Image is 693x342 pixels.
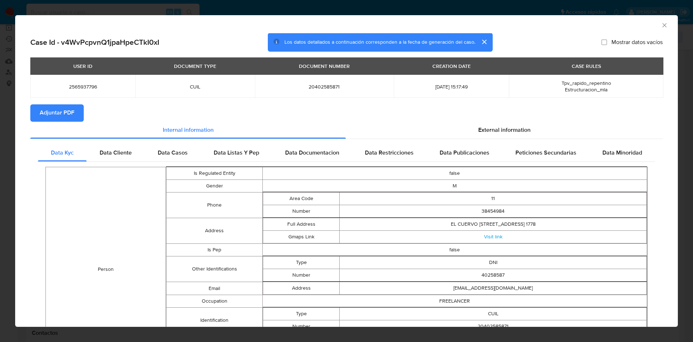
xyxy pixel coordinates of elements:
td: false [262,167,647,180]
input: Mostrar datos vacíos [601,39,607,45]
span: Data Minoridad [602,149,642,157]
span: Adjuntar PDF [40,105,74,121]
td: 40258587 [340,269,647,282]
div: USER ID [69,60,97,72]
span: 20402585871 [263,83,385,90]
td: CUIL [340,308,647,320]
span: Data Casos [158,149,188,157]
td: Number [263,320,340,333]
td: Is Pep [166,244,262,256]
td: Type [263,256,340,269]
td: [EMAIL_ADDRESS][DOMAIN_NAME] [340,282,647,295]
span: Tpv_rapido_repentino [562,79,611,87]
td: FREELANCER [262,295,647,308]
div: Detailed info [30,122,663,139]
div: closure-recommendation-modal [15,15,678,327]
span: External information [478,126,531,134]
td: false [262,244,647,256]
td: Number [263,269,340,282]
div: DOCUMENT NUMBER [295,60,354,72]
span: Peticiones Secundarias [515,149,576,157]
td: Gmaps Link [263,231,340,243]
div: Detailed internal info [38,144,655,162]
button: Cerrar ventana [661,22,667,28]
span: Data Cliente [100,149,132,157]
td: Area Code [263,192,340,205]
div: CREATION DATE [428,60,475,72]
h2: Case Id - v4WvPcpvnQ1jpaHpeCTkI0xI [30,38,159,47]
td: DNI [340,256,647,269]
td: Email [166,282,262,295]
td: 11 [340,192,647,205]
span: [DATE] 15:17:49 [402,83,500,90]
div: CASE RULES [567,60,605,72]
span: 2565937796 [39,83,127,90]
td: Type [263,308,340,320]
button: cerrar [475,33,493,51]
td: Other Identifications [166,256,262,282]
span: Data Kyc [51,149,74,157]
td: Address [166,218,262,244]
span: Data Restricciones [365,149,414,157]
div: DOCUMENT TYPE [170,60,221,72]
td: Number [263,205,340,218]
span: CUIL [144,83,246,90]
td: Gender [166,180,262,192]
td: 38454984 [340,205,647,218]
span: Estructuracion_mla [565,86,607,93]
td: Full Address [263,218,340,231]
td: M [262,180,647,192]
span: Data Documentacion [285,149,339,157]
button: Adjuntar PDF [30,104,84,122]
span: Data Publicaciones [440,149,489,157]
td: EL CUERVO [STREET_ADDRESS] 1778 [340,218,647,231]
span: Los datos detallados a continuación corresponden a la fecha de generación del caso. [284,39,475,46]
td: Identification [166,308,262,333]
a: Visit link [484,233,502,241]
td: 20402585871 [340,320,647,333]
td: Occupation [166,295,262,308]
span: Mostrar datos vacíos [611,39,663,46]
span: Internal information [163,126,214,134]
td: Phone [166,192,262,218]
td: Is Regulated Entity [166,167,262,180]
td: Address [263,282,340,295]
span: Data Listas Y Pep [214,149,259,157]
